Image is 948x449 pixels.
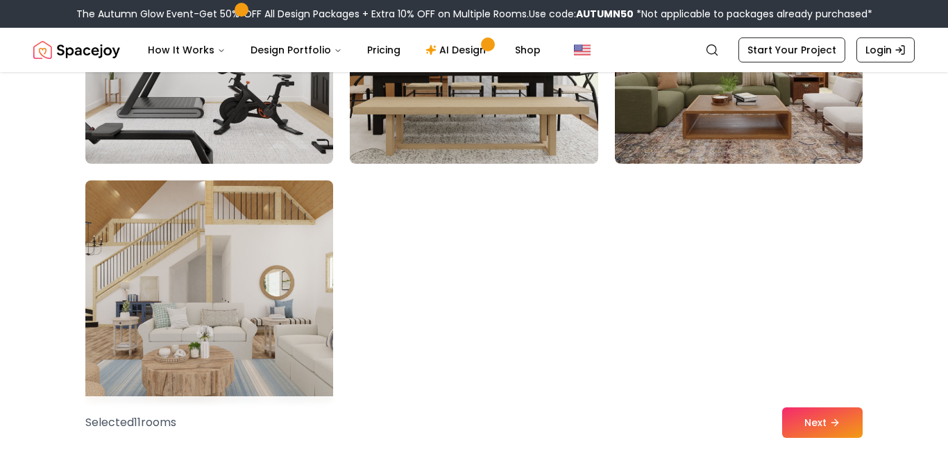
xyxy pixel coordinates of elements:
[576,7,634,21] b: AUTUMN50
[33,36,120,64] a: Spacejoy
[738,37,845,62] a: Start Your Project
[33,28,915,72] nav: Global
[529,7,634,21] span: Use code:
[634,7,872,21] span: *Not applicable to packages already purchased*
[76,7,872,21] div: The Autumn Glow Event-Get 50% OFF All Design Packages + Extra 10% OFF on Multiple Rooms.
[85,414,176,431] p: Selected 11 room s
[356,36,412,64] a: Pricing
[504,36,552,64] a: Shop
[239,36,353,64] button: Design Portfolio
[782,407,863,438] button: Next
[856,37,915,62] a: Login
[33,36,120,64] img: Spacejoy Logo
[137,36,237,64] button: How It Works
[574,42,591,58] img: United States
[79,175,339,408] img: Room room-100
[414,36,501,64] a: AI Design
[137,36,552,64] nav: Main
